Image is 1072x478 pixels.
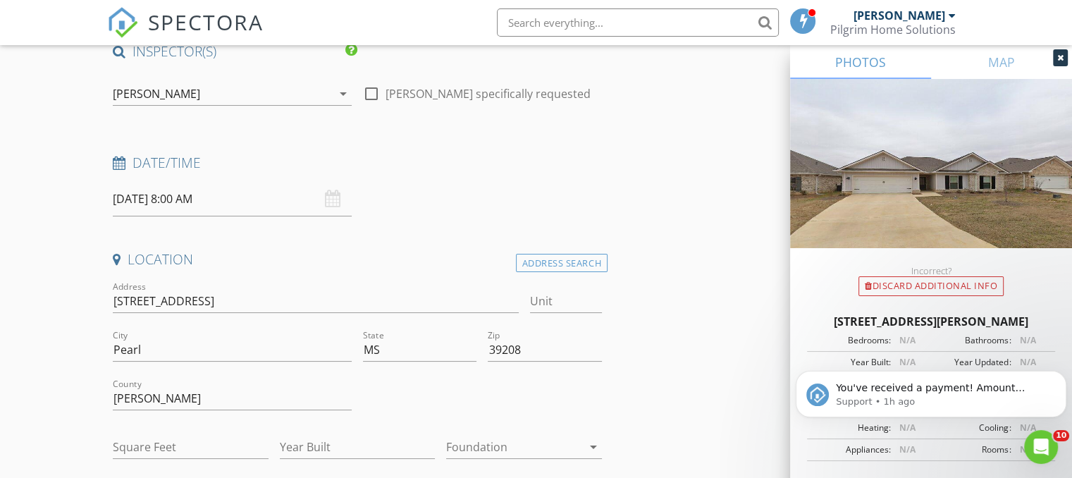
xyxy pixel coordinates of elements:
[113,87,200,100] div: [PERSON_NAME]
[811,334,891,347] div: Bedrooms:
[858,276,1004,296] div: Discard Additional info
[1053,430,1069,441] span: 10
[113,250,602,269] h4: Location
[107,19,264,49] a: SPECTORA
[335,85,352,102] i: arrow_drop_down
[1019,443,1035,455] span: N/A
[516,254,608,273] div: Address Search
[811,443,891,456] div: Appliances:
[790,265,1072,276] div: Incorrect?
[497,8,779,37] input: Search everything...
[1024,430,1058,464] iframe: Intercom live chat
[386,87,591,101] label: [PERSON_NAME] specifically requested
[585,439,602,455] i: arrow_drop_down
[107,7,138,38] img: The Best Home Inspection Software - Spectora
[790,79,1072,282] img: streetview
[899,334,916,346] span: N/A
[790,341,1072,440] iframe: Intercom notifications message
[854,8,945,23] div: [PERSON_NAME]
[899,443,916,455] span: N/A
[1019,334,1035,346] span: N/A
[807,313,1055,330] div: [STREET_ADDRESS][PERSON_NAME]
[148,7,264,37] span: SPECTORA
[931,45,1072,79] a: MAP
[931,443,1011,456] div: Rooms:
[113,182,352,216] input: Select date
[830,23,956,37] div: Pilgrim Home Solutions
[790,45,931,79] a: PHOTOS
[931,334,1011,347] div: Bathrooms:
[113,154,602,172] h4: Date/Time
